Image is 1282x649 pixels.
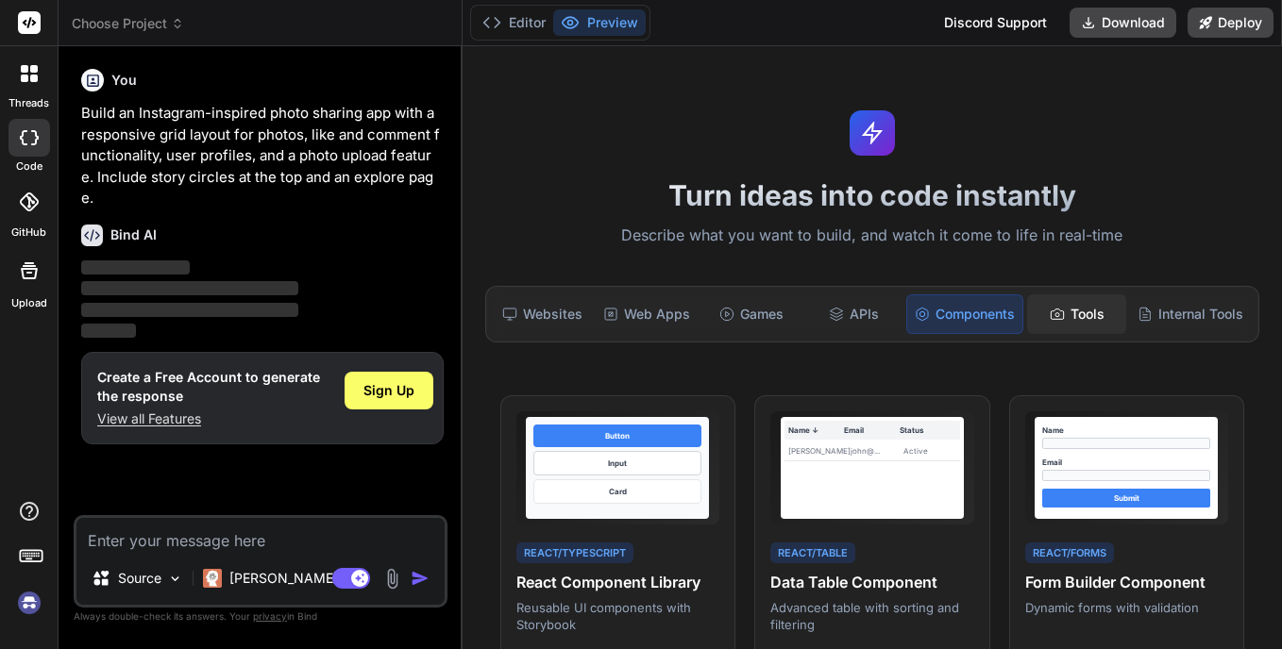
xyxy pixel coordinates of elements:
div: React/Forms [1025,542,1114,564]
label: Upload [11,295,47,311]
p: Build an Instagram-inspired photo sharing app with a responsive grid layout for photos, like and ... [81,103,444,209]
div: Submit [1042,489,1210,508]
img: signin [13,587,45,619]
div: Tools [1027,294,1126,334]
label: GitHub [11,225,46,241]
div: [PERSON_NAME] [788,445,851,457]
span: ‌ [81,303,298,317]
div: Games [701,294,801,334]
div: Button [533,424,701,447]
div: Input [533,451,701,475]
label: threads [8,95,49,111]
div: Websites [494,294,593,334]
h6: You [111,71,137,90]
div: APIs [804,294,903,334]
p: Dynamic forms with validation [1025,599,1228,616]
img: Claude 4 Sonnet [203,569,222,588]
h1: Create a Free Account to generate the response [97,368,320,406]
img: icon [411,569,430,588]
div: Card [533,479,701,504]
span: ‌ [81,260,190,275]
button: Download [1070,8,1176,38]
span: ‌ [81,281,298,295]
div: Email [1042,457,1210,468]
label: code [16,158,42,175]
div: React/Table [770,542,855,564]
p: [PERSON_NAME] 4 S.. [229,569,370,588]
button: Deploy [1188,8,1274,38]
span: ‌ [81,324,136,338]
img: Pick Models [167,571,183,587]
div: john@... [851,445,903,457]
p: Advanced table with sorting and filtering [770,599,973,633]
p: Source [118,569,161,588]
img: attachment [381,568,403,590]
div: Name ↓ [788,424,844,436]
div: Web Apps [596,294,698,334]
p: Describe what you want to build, and watch it come to life in real-time [474,224,1271,248]
div: Active [903,445,956,457]
button: Editor [475,9,553,36]
p: Reusable UI components with Storybook [516,599,719,633]
h4: Data Table Component [770,571,973,593]
span: privacy [253,610,287,622]
div: Name [1042,424,1210,436]
h1: Turn ideas into code instantly [474,178,1271,212]
button: Preview [553,9,646,36]
span: Choose Project [72,14,184,33]
h4: Form Builder Component [1025,571,1228,593]
div: Internal Tools [1130,294,1251,334]
p: Always double-check its answers. Your in Bind [74,607,447,625]
div: Email [844,424,900,436]
div: Discord Support [933,8,1058,38]
h4: React Component Library [516,571,719,593]
div: React/TypeScript [516,542,633,564]
div: Components [906,294,1023,334]
h6: Bind AI [110,225,157,244]
span: Sign Up [363,381,414,400]
p: View all Features [97,409,320,428]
